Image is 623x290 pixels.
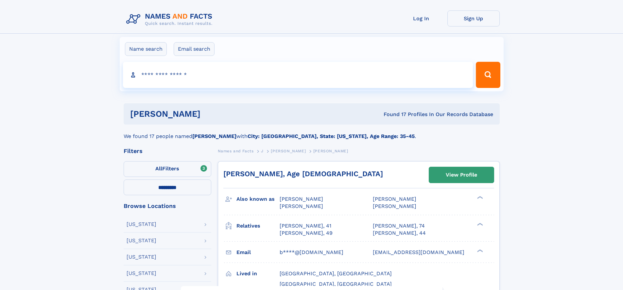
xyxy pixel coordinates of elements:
[261,147,264,155] a: J
[223,170,383,178] a: [PERSON_NAME], Age [DEMOGRAPHIC_DATA]
[236,247,280,258] h3: Email
[123,62,473,88] input: search input
[174,42,215,56] label: Email search
[280,222,331,230] a: [PERSON_NAME], 41
[124,161,211,177] label: Filters
[280,196,323,202] span: [PERSON_NAME]
[271,147,306,155] a: [PERSON_NAME]
[429,167,494,183] a: View Profile
[476,62,500,88] button: Search Button
[373,203,416,209] span: [PERSON_NAME]
[127,222,156,227] div: [US_STATE]
[127,254,156,260] div: [US_STATE]
[447,10,500,26] a: Sign Up
[248,133,415,139] b: City: [GEOGRAPHIC_DATA], State: [US_STATE], Age Range: 35-45
[127,271,156,276] div: [US_STATE]
[125,42,167,56] label: Name search
[280,281,392,287] span: [GEOGRAPHIC_DATA], [GEOGRAPHIC_DATA]
[271,149,306,153] span: [PERSON_NAME]
[127,238,156,243] div: [US_STATE]
[236,194,280,205] h3: Also known as
[261,149,264,153] span: J
[373,249,464,255] span: [EMAIL_ADDRESS][DOMAIN_NAME]
[130,110,292,118] h1: [PERSON_NAME]
[236,220,280,231] h3: Relatives
[476,196,483,200] div: ❯
[280,203,323,209] span: [PERSON_NAME]
[395,10,447,26] a: Log In
[236,268,280,279] h3: Lived in
[192,133,236,139] b: [PERSON_NAME]
[280,230,333,237] a: [PERSON_NAME], 49
[280,270,392,277] span: [GEOGRAPHIC_DATA], [GEOGRAPHIC_DATA]
[218,147,254,155] a: Names and Facts
[124,10,218,28] img: Logo Names and Facts
[313,149,348,153] span: [PERSON_NAME]
[446,167,477,182] div: View Profile
[476,248,483,253] div: ❯
[124,125,500,140] div: We found 17 people named with .
[292,111,493,118] div: Found 17 Profiles In Our Records Database
[373,196,416,202] span: [PERSON_NAME]
[124,148,211,154] div: Filters
[373,230,426,237] a: [PERSON_NAME], 44
[373,222,425,230] a: [PERSON_NAME], 74
[155,165,162,172] span: All
[124,203,211,209] div: Browse Locations
[476,222,483,226] div: ❯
